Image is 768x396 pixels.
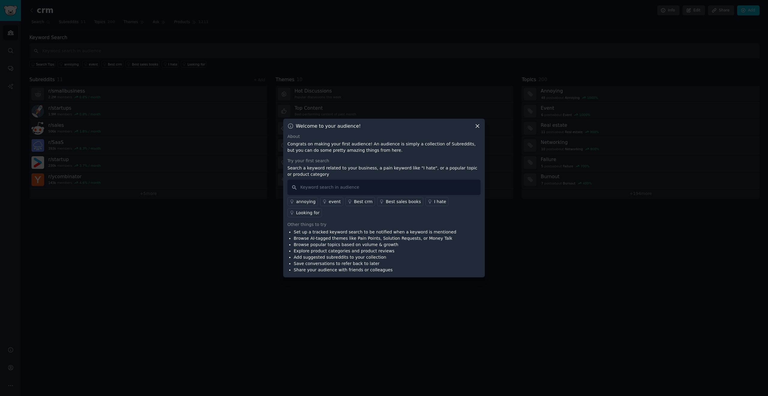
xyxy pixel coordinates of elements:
div: annoying [296,199,316,205]
li: Set up a tracked keyword search to be notified when a keyword is mentioned [294,229,456,235]
li: Share your audience with friends or colleagues [294,267,456,273]
div: Best crm [354,199,373,205]
div: Looking for [296,210,319,216]
div: Try your first search [287,158,481,164]
a: I hate [425,197,448,206]
a: Looking for [287,208,322,217]
a: annoying [287,197,318,206]
li: Add suggested subreddits to your collection [294,254,456,260]
a: Best crm [345,197,375,206]
div: Other things to try [287,221,481,228]
li: Browse AI-tagged themes like Pain Points, Solution Requests, or Money Talk [294,235,456,242]
li: Browse popular topics based on volume & growth [294,242,456,248]
div: Best sales books [386,199,421,205]
p: Search a keyword related to your business, a pain keyword like "I hate", or a popular topic or pr... [287,165,481,178]
li: Explore product categories and product reviews [294,248,456,254]
div: event [329,199,341,205]
div: About [287,133,481,140]
a: event [320,197,343,206]
h3: Welcome to your audience! [296,123,361,129]
div: I hate [434,199,446,205]
a: Best sales books [377,197,423,206]
li: Save conversations to refer back to later [294,260,456,267]
p: Congrats on making your first audience! An audience is simply a collection of Subreddits, but you... [287,141,481,154]
input: Keyword search in audience [287,180,481,195]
